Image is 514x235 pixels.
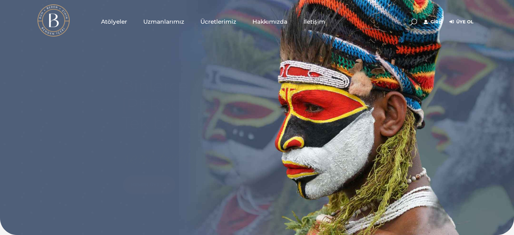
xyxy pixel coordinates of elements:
[244,5,295,39] a: Hakkımızda
[143,18,184,26] span: Uzmanlarımız
[101,18,127,26] span: Atölyeler
[122,77,265,133] rs-layer: Binlerce Yıllık [PERSON_NAME]. Tek bir yerde,
[303,18,325,26] span: İletişim
[38,4,70,37] img: light logo
[93,5,135,39] a: Atölyeler
[135,5,192,39] a: Uzmanlarımız
[200,18,236,26] span: Ücretlerimiz
[125,146,218,170] rs-layer: seni bekliyor
[449,18,473,26] a: Üye Ol
[295,5,333,39] a: İletişim
[125,177,175,193] a: HEMEN ÜYE OL!
[192,5,244,39] a: Ücretlerimiz
[424,18,443,26] a: Giriş
[252,18,287,26] span: Hakkımızda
